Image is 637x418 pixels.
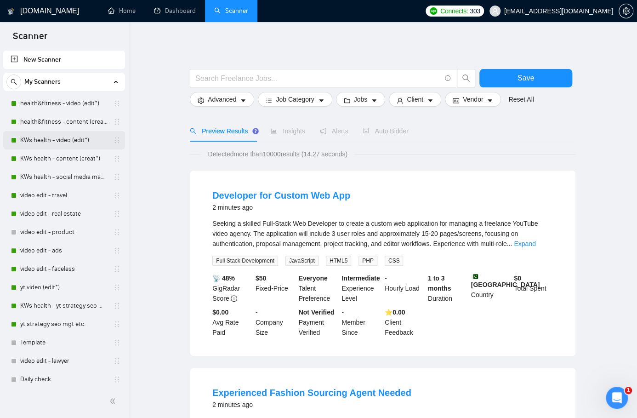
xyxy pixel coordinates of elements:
div: Tooltip anchor [251,127,260,135]
img: upwork-logo.png [430,7,437,15]
span: Auto Bidder [363,127,408,135]
div: Avg Rate Paid [210,307,254,338]
iframe: Intercom live chat [606,387,628,409]
a: video edit - travel [20,186,108,205]
div: Experience Level [340,273,383,303]
span: Full Stack Development [212,256,278,266]
b: - [256,309,258,316]
b: [GEOGRAPHIC_DATA] [471,273,540,288]
span: Scanner [6,29,55,49]
span: user [397,97,403,104]
span: caret-down [240,97,246,104]
span: 1 [625,387,632,394]
button: search [6,74,21,89]
b: $0.00 [212,309,228,316]
button: idcardVendorcaret-down [445,92,501,107]
div: Fixed-Price [254,273,297,303]
a: Template [20,333,108,352]
div: 2 minutes ago [212,202,350,213]
span: info-circle [231,295,237,302]
div: Talent Preference [297,273,340,303]
a: health&fitness - video (edit*) [20,94,108,113]
span: caret-down [427,97,433,104]
span: holder [113,247,120,254]
span: ... [506,240,512,247]
a: New Scanner [11,51,118,69]
button: search [457,69,475,87]
span: double-left [109,396,119,406]
span: Advanced [208,94,236,104]
span: caret-down [318,97,324,104]
span: Job Category [276,94,314,104]
b: ⭐️ 0.00 [385,309,405,316]
span: Vendor [463,94,483,104]
span: Jobs [354,94,368,104]
span: holder [113,173,120,181]
span: Seeking a skilled Full-Stack Web Developer to create a custom web application for managing a free... [212,220,538,247]
b: - [341,309,344,316]
span: holder [113,284,120,291]
span: holder [113,357,120,365]
button: Save [479,69,572,87]
div: Payment Verified [297,307,340,338]
span: holder [113,100,120,107]
span: bars [266,97,272,104]
b: $ 0 [514,275,521,282]
span: holder [113,137,120,144]
span: folder [344,97,350,104]
span: Insights [271,127,305,135]
b: Everyone [299,275,328,282]
a: yt video (edit*) [20,278,108,297]
span: holder [113,192,120,199]
span: Detected more than 10000 results (14.27 seconds) [201,149,354,159]
span: Save [518,72,534,84]
a: video edit - product [20,223,108,241]
button: barsJob Categorycaret-down [258,92,332,107]
a: Experienced Fashion Sourcing Agent Needed [212,388,411,398]
span: 303 [470,6,480,16]
span: Preview Results [190,127,256,135]
div: Seeking a skilled Full-Stack Web Developer to create a custom web application for managing a free... [212,218,553,249]
span: holder [113,265,120,273]
span: Client [407,94,423,104]
span: holder [113,210,120,218]
span: robot [363,128,369,134]
div: Duration [426,273,469,303]
span: search [7,79,21,85]
a: KWs health - video (edit*) [20,131,108,149]
span: Alerts [320,127,348,135]
div: 2 minutes ago [212,399,411,410]
span: holder [113,118,120,126]
button: setting [619,4,633,18]
img: logo [8,4,14,19]
span: area-chart [271,128,277,134]
span: Connects: [440,6,468,16]
span: holder [113,229,120,236]
b: Not Verified [299,309,335,316]
input: Search Freelance Jobs... [195,73,441,84]
button: settingAdvancedcaret-down [190,92,254,107]
a: searchScanner [214,7,248,15]
a: KWs health - yt strategy seo mgt etc. [20,297,108,315]
span: setting [198,97,204,104]
span: caret-down [487,97,493,104]
b: - [385,275,387,282]
span: info-circle [445,75,451,81]
b: 1 to 3 months [428,275,451,292]
span: search [190,128,196,134]
a: Expand [514,240,535,247]
span: holder [113,155,120,162]
div: Member Since [340,307,383,338]
div: Client Feedback [383,307,426,338]
a: yt strategy seo mgt etc. [20,315,108,333]
b: $ 50 [256,275,266,282]
div: Total Spent [512,273,555,303]
a: Developer for Custom Web App [212,190,350,200]
span: notification [320,128,326,134]
span: holder [113,376,120,383]
div: Hourly Load [383,273,426,303]
div: GigRadar Score [210,273,254,303]
span: JavaScript [285,256,318,266]
span: caret-down [371,97,377,104]
span: holder [113,339,120,346]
